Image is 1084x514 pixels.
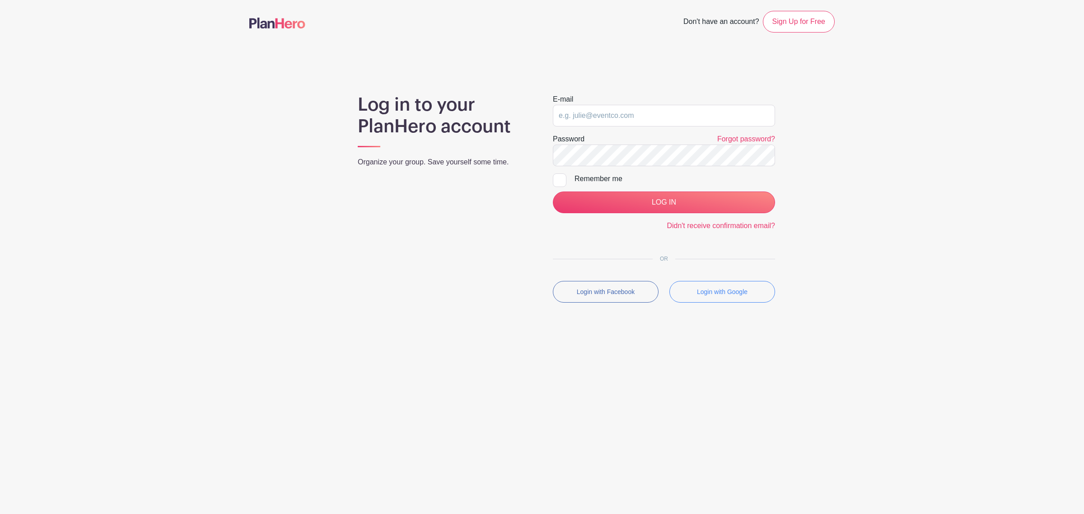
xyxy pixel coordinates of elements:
[553,281,659,303] button: Login with Facebook
[683,13,759,33] span: Don't have an account?
[553,105,775,126] input: e.g. julie@eventco.com
[575,173,775,184] div: Remember me
[553,134,584,145] label: Password
[669,281,775,303] button: Login with Google
[553,94,573,105] label: E-mail
[577,288,635,295] small: Login with Facebook
[358,94,531,137] h1: Log in to your PlanHero account
[667,222,775,229] a: Didn't receive confirmation email?
[763,11,835,33] a: Sign Up for Free
[249,18,305,28] img: logo-507f7623f17ff9eddc593b1ce0a138ce2505c220e1c5a4e2b4648c50719b7d32.svg
[717,135,775,143] a: Forgot password?
[553,192,775,213] input: LOG IN
[697,288,748,295] small: Login with Google
[653,256,675,262] span: OR
[358,157,531,168] p: Organize your group. Save yourself some time.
